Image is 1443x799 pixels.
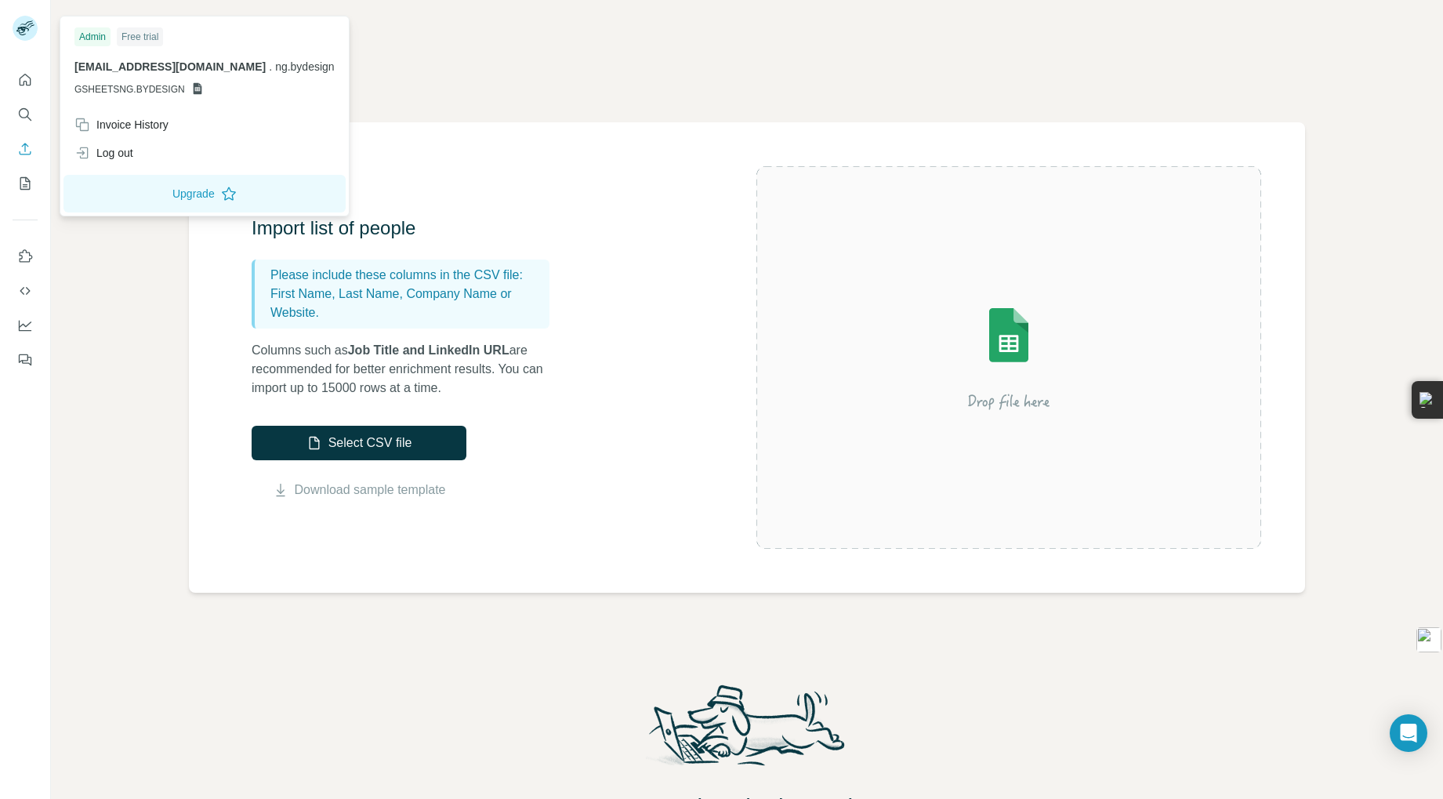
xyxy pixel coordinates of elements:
[74,27,111,46] div: Admin
[1390,714,1427,752] div: Open Intercom Messenger
[74,145,133,161] div: Log out
[269,60,272,73] span: .
[117,27,163,46] div: Free trial
[275,60,335,73] span: ng.bydesign
[63,175,346,212] button: Upgrade
[74,60,266,73] span: [EMAIL_ADDRESS][DOMAIN_NAME]
[74,117,169,133] div: Invoice History
[74,82,185,96] span: GSHEETSNG.BYDESIGN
